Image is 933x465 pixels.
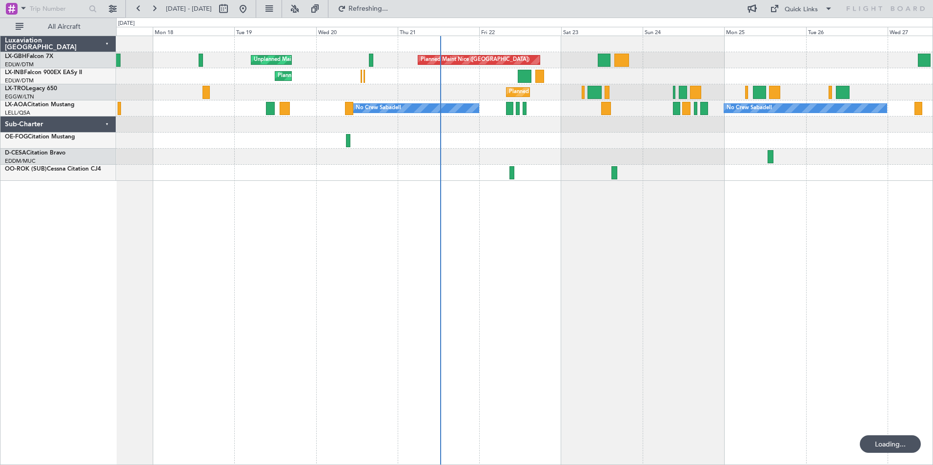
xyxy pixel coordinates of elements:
[278,69,358,83] div: Planned Maint Geneva (Cointrin)
[5,86,26,92] span: LX-TRO
[5,61,34,68] a: EDLW/DTM
[5,157,36,165] a: EDDM/MUC
[5,102,27,108] span: LX-AOA
[11,19,106,35] button: All Aircraft
[398,27,479,36] div: Thu 21
[5,166,101,172] a: OO-ROK (SUB)Cessna Citation CJ4
[5,54,26,59] span: LX-GBH
[561,27,643,36] div: Sat 23
[421,53,529,67] div: Planned Maint Nice ([GEOGRAPHIC_DATA])
[860,435,921,453] div: Loading...
[30,1,86,16] input: Trip Number
[806,27,888,36] div: Tue 26
[5,150,26,156] span: D-CESA
[509,85,663,99] div: Planned Maint [GEOGRAPHIC_DATA] ([GEOGRAPHIC_DATA])
[5,134,75,140] a: OE-FOGCitation Mustang
[5,150,65,156] a: D-CESACitation Bravo
[785,5,818,15] div: Quick Links
[356,101,401,116] div: No Crew Sabadell
[316,27,398,36] div: Wed 20
[5,70,82,76] a: LX-INBFalcon 900EX EASy II
[5,166,47,172] span: OO-ROK (SUB)
[479,27,561,36] div: Fri 22
[25,23,103,30] span: All Aircraft
[5,134,28,140] span: OE-FOG
[153,27,234,36] div: Mon 18
[5,86,57,92] a: LX-TROLegacy 650
[5,93,34,100] a: EGGW/LTN
[333,1,392,17] button: Refreshing...
[254,53,414,67] div: Unplanned Maint [GEOGRAPHIC_DATA] ([GEOGRAPHIC_DATA])
[643,27,724,36] div: Sun 24
[234,27,316,36] div: Tue 19
[166,4,212,13] span: [DATE] - [DATE]
[5,102,75,108] a: LX-AOACitation Mustang
[5,54,53,59] a: LX-GBHFalcon 7X
[118,19,135,28] div: [DATE]
[724,27,806,36] div: Mon 25
[765,1,837,17] button: Quick Links
[5,109,30,116] a: LELL/QSA
[727,101,772,116] div: No Crew Sabadell
[5,77,34,84] a: EDLW/DTM
[5,70,24,76] span: LX-INB
[348,5,389,12] span: Refreshing...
